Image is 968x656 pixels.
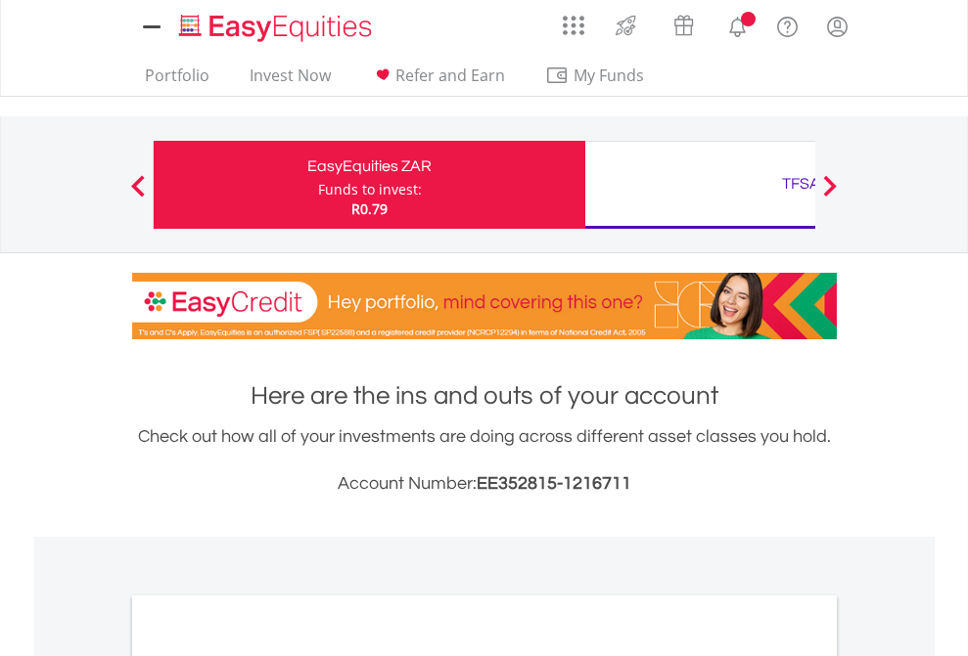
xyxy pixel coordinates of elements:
a: Refer and Earn [363,66,513,96]
div: Check out how all of your investments are doing across different asset classes you hold. [132,423,837,498]
h3: Account Number: [132,470,837,498]
div: EasyEquities ZAR [165,153,574,180]
div: Funds to invest: [318,180,422,199]
a: Notifications [713,5,762,44]
a: Home page [171,5,380,44]
a: My Profile [812,5,862,48]
img: grid-menu-icon.svg [563,15,584,36]
a: AppsGrid [550,5,597,36]
img: vouchers-v2.svg [668,10,700,41]
span: EE352815-1216711 [477,474,631,493]
img: EasyCredit Promotion Banner [132,273,837,339]
span: R0.79 [351,199,388,218]
a: FAQ's and Support [762,5,812,44]
span: Refer and Earn [395,65,505,86]
a: Portfolio [137,66,217,96]
button: Previous [118,185,158,204]
a: Vouchers [655,5,713,41]
img: thrive-v2.svg [610,10,642,41]
img: EasyEquities_Logo.png [175,12,380,44]
button: Next [810,185,850,204]
a: Invest Now [242,66,339,96]
h1: Here are the ins and outs of your account [132,378,837,414]
span: My Funds [545,63,673,88]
